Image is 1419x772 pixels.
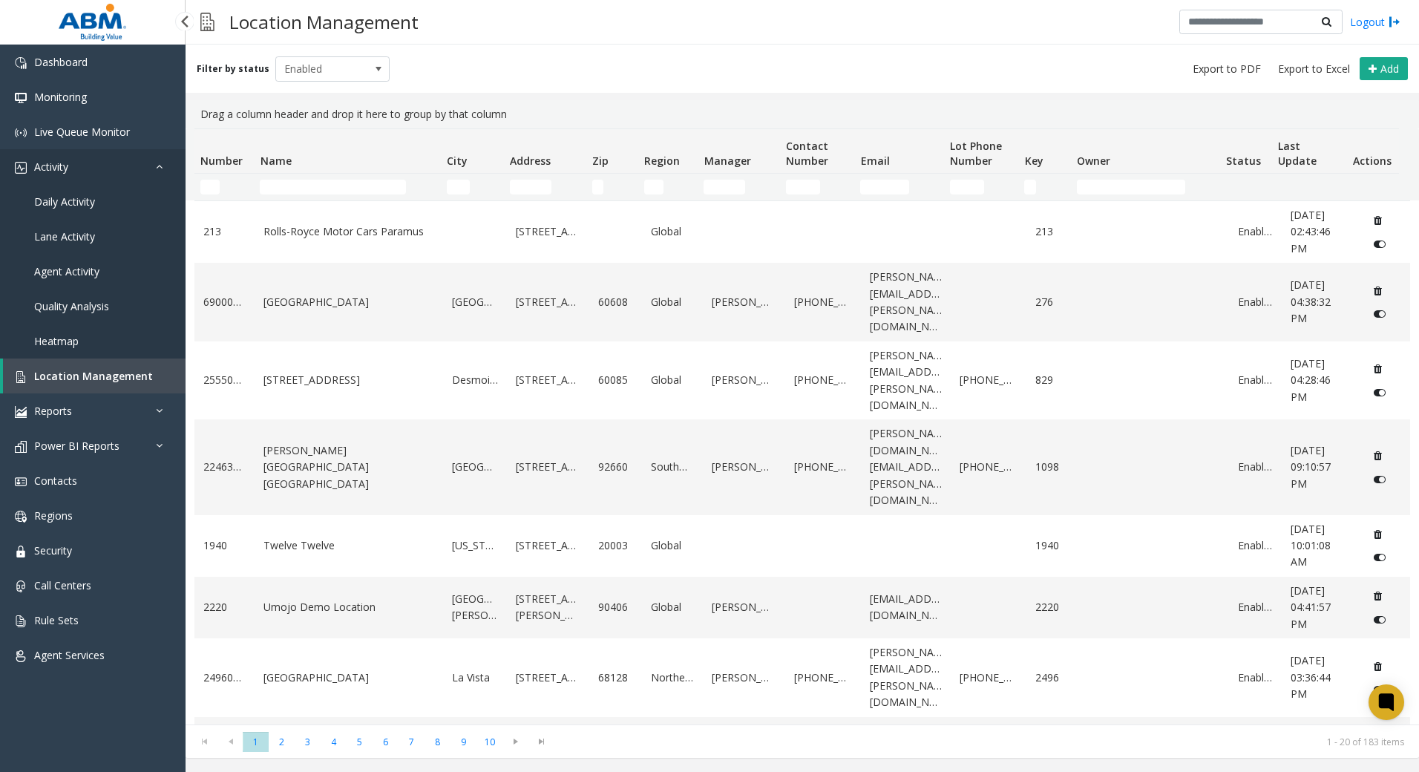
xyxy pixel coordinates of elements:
a: [DATE] 03:36:44 PM [1291,652,1348,702]
a: Global [651,599,693,615]
input: City Filter [447,180,470,194]
a: [PERSON_NAME][EMAIL_ADDRESS][PERSON_NAME][DOMAIN_NAME] [870,269,943,336]
button: Delete [1366,209,1390,232]
button: Export to Excel [1272,59,1356,79]
a: [PERSON_NAME][EMAIL_ADDRESS][PERSON_NAME][DOMAIN_NAME] [870,644,943,711]
a: [STREET_ADDRESS] [516,294,581,310]
td: Lot Phone Number Filter [944,174,1018,200]
span: Export to Excel [1278,62,1350,76]
input: Number Filter [200,180,220,194]
a: [PHONE_NUMBER] [960,670,1017,686]
span: Security [34,543,72,557]
a: [PERSON_NAME] [712,599,777,615]
a: 1940 [203,537,246,554]
img: 'icon' [15,615,27,627]
span: Contacts [34,474,77,488]
span: Go to the last page [528,731,554,752]
img: 'icon' [15,441,27,453]
a: [DATE] 10:01:08 AM [1291,521,1348,571]
span: Region [644,154,680,168]
img: 'icon' [15,511,27,523]
a: Southwest [651,459,693,475]
div: Drag a column header and drop it here to group by that column [194,100,1410,128]
a: 92660 [598,459,633,475]
span: Page 6 [373,732,399,752]
a: 25550063 [203,372,246,388]
td: Status Filter [1220,174,1272,200]
span: Manager [704,154,751,168]
img: 'icon' [15,57,27,69]
img: 'icon' [15,371,27,383]
a: Global [651,372,693,388]
td: Actions Filter [1347,174,1399,200]
span: Page 5 [347,732,373,752]
a: 276 [1035,294,1070,310]
img: 'icon' [15,406,27,418]
span: Last Update [1278,139,1317,168]
a: 829 [1035,372,1070,388]
button: Disable [1366,467,1394,491]
span: Add [1380,62,1399,76]
span: Page 3 [295,732,321,752]
button: Disable [1366,678,1394,701]
th: Actions [1347,129,1399,174]
span: Page 9 [450,732,476,752]
td: Owner Filter [1071,174,1220,200]
a: Rolls-Royce Motor Cars Paramus [263,223,434,240]
a: 2220 [203,599,246,615]
span: Rule Sets [34,613,79,627]
span: Regions [34,508,73,523]
td: Key Filter [1018,174,1070,200]
input: Key Filter [1024,180,1036,194]
img: 'icon' [15,92,27,104]
a: [DATE] 02:43:46 PM [1291,207,1348,257]
span: Go to the next page [502,731,528,752]
a: 20003 [598,537,633,554]
img: 'icon' [15,127,27,139]
button: Delete [1366,444,1390,468]
a: [PERSON_NAME][GEOGRAPHIC_DATA] [GEOGRAPHIC_DATA] [263,442,434,492]
a: [STREET_ADDRESS] [516,537,581,554]
span: Page 8 [425,732,450,752]
a: 24960002 [203,670,246,686]
a: [GEOGRAPHIC_DATA] [452,459,498,475]
span: Go to the last page [531,736,551,748]
span: [DATE] 02:43:46 PM [1291,208,1331,255]
span: Dashboard [34,55,88,69]
a: [PERSON_NAME] [712,670,777,686]
button: Add [1360,57,1408,81]
input: Lot Phone Number Filter [950,180,984,194]
a: Desmoines [452,372,498,388]
span: [DATE] 03:36:44 PM [1291,653,1331,701]
a: 69000276 [203,294,246,310]
a: [STREET_ADDRESS] [516,459,581,475]
a: 2220 [1035,599,1070,615]
input: Address Filter [510,180,551,194]
span: Owner [1077,154,1110,168]
span: Reports [34,404,72,418]
span: Daily Activity [34,194,95,209]
span: [DATE] 04:38:32 PM [1291,278,1331,325]
span: Number [200,154,243,168]
td: Last Update Filter [1272,174,1346,200]
a: Global [651,223,693,240]
button: Delete [1366,357,1390,381]
span: Page 1 [243,732,269,752]
a: La Vista [452,670,498,686]
img: 'icon' [15,162,27,174]
a: 213 [203,223,246,240]
a: 90406 [598,599,633,615]
a: [PHONE_NUMBER] [960,459,1017,475]
span: Address [510,154,551,168]
td: Number Filter [194,174,254,200]
a: Enabled [1238,599,1273,615]
button: Delete [1366,654,1390,678]
td: Region Filter [638,174,698,200]
input: Owner Filter [1077,180,1186,194]
th: Status [1220,129,1272,174]
span: Quality Analysis [34,299,109,313]
a: [PERSON_NAME][DOMAIN_NAME][EMAIL_ADDRESS][PERSON_NAME][DOMAIN_NAME] [870,425,943,508]
a: [PERSON_NAME][EMAIL_ADDRESS][PERSON_NAME][DOMAIN_NAME] [870,347,943,414]
span: [DATE] 04:28:46 PM [1291,356,1331,404]
a: Enabled [1238,459,1273,475]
